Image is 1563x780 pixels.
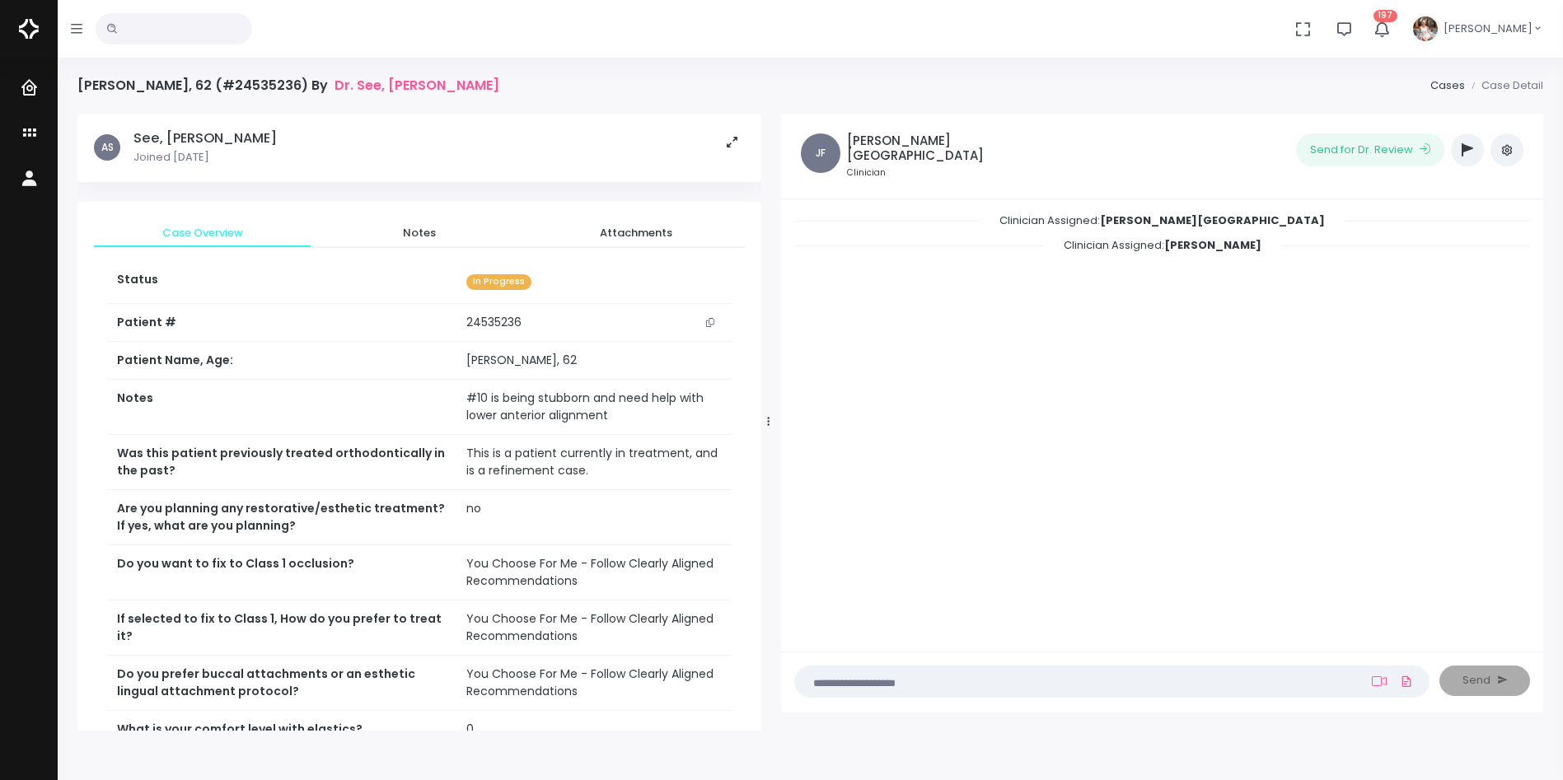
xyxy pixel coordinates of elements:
th: If selected to fix to Class 1, How do you prefer to treat it? [107,600,456,656]
th: Notes [107,380,456,435]
span: [PERSON_NAME] [1444,21,1533,37]
span: 197 [1373,10,1397,22]
span: Case Overview [107,225,297,241]
span: AS [94,134,120,161]
a: Dr. See, [PERSON_NAME] [335,77,499,93]
th: Status [107,261,456,303]
li: Case Detail [1465,77,1543,94]
span: Attachments [541,225,732,241]
a: Add Loom Video [1369,675,1390,688]
h5: See, [PERSON_NAME] [133,130,277,147]
h4: [PERSON_NAME], 62 (#24535236) By [77,77,499,93]
small: Clinician [847,166,1028,180]
th: Do you want to fix to Class 1 occlusion? [107,545,456,600]
b: [PERSON_NAME][GEOGRAPHIC_DATA] [1100,213,1325,228]
button: Send for Dr. Review [1296,133,1444,166]
img: Logo Horizontal [19,12,39,46]
div: scrollable content [794,213,1530,634]
td: [PERSON_NAME], 62 [456,342,732,380]
th: Do you prefer buccal attachments or an esthetic lingual attachment protocol? [107,656,456,711]
b: [PERSON_NAME] [1164,237,1261,253]
td: 0 [456,711,732,749]
td: You Choose For Me - Follow Clearly Aligned Recommendations [456,545,732,600]
span: JF [801,133,840,173]
td: You Choose For Me - Follow Clearly Aligned Recommendations [456,600,732,656]
td: You Choose For Me - Follow Clearly Aligned Recommendations [456,656,732,711]
td: #10 is being stubborn and need help with lower anterior alignment [456,380,732,435]
p: Joined [DATE] [133,149,277,166]
th: Was this patient previously treated orthodontically in the past? [107,435,456,490]
span: In Progress [466,274,531,290]
span: Clinician Assigned: [1044,232,1281,258]
span: Clinician Assigned: [980,208,1345,233]
th: Patient # [107,303,456,342]
span: Notes [324,225,514,241]
div: scrollable content [77,114,761,731]
th: What is your comfort level with elastics? [107,711,456,749]
td: This is a patient currently in treatment, and is a refinement case. [456,435,732,490]
td: no [456,490,732,545]
h5: [PERSON_NAME][GEOGRAPHIC_DATA] [847,133,1028,163]
a: Add Files [1397,666,1416,696]
th: Are you planning any restorative/esthetic treatment? If yes, what are you planning? [107,490,456,545]
td: 24535236 [456,304,732,342]
th: Patient Name, Age: [107,342,456,380]
img: Header Avatar [1411,14,1440,44]
a: Cases [1430,77,1465,93]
